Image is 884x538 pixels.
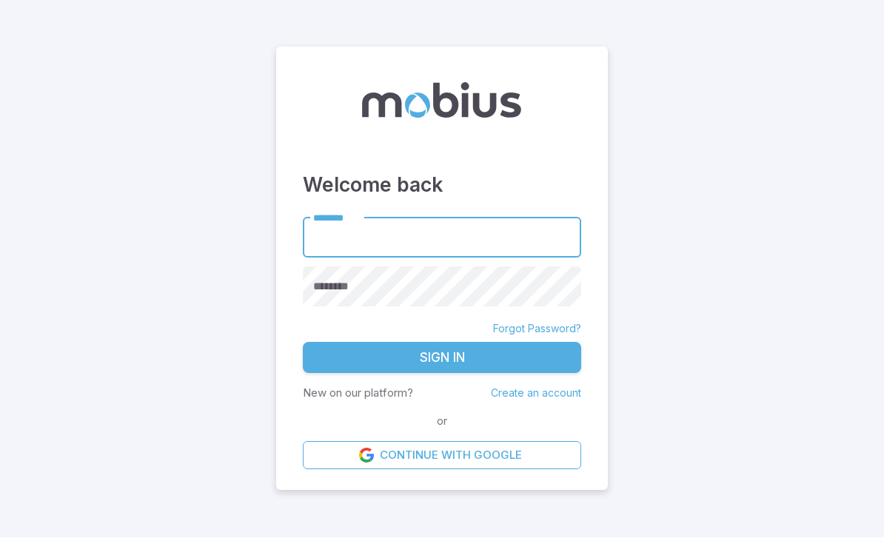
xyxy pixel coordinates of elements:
a: Forgot Password? [493,322,581,337]
a: Continue with Google [303,442,581,470]
p: New on our platform? [303,386,413,402]
h3: Welcome back [303,170,581,200]
span: or [433,414,451,430]
button: Sign In [303,343,581,374]
a: Create an account [491,387,581,400]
